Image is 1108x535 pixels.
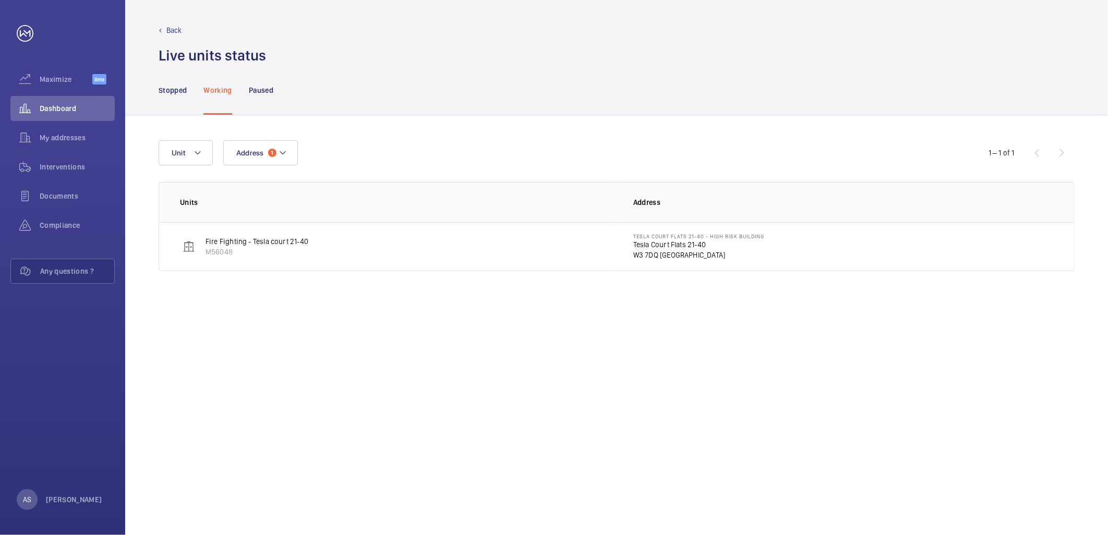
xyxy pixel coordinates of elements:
p: Fire Fighting - Tesla court 21-40 [206,236,308,247]
p: Working [203,85,232,95]
span: Beta [92,74,106,84]
span: Dashboard [40,103,115,114]
span: Address [236,149,264,157]
button: Unit [159,140,213,165]
p: Units [180,197,617,208]
p: W3 7DQ [GEOGRAPHIC_DATA] [633,250,764,260]
span: Unit [172,149,185,157]
p: Stopped [159,85,187,95]
p: Address [633,197,1053,208]
span: Interventions [40,162,115,172]
p: [PERSON_NAME] [46,494,102,505]
p: Back [166,25,182,35]
h1: Live units status [159,46,266,65]
p: M56048 [206,247,308,257]
span: Documents [40,191,115,201]
span: Compliance [40,220,115,230]
p: AS [23,494,31,505]
span: My addresses [40,132,115,143]
span: Any questions ? [40,266,114,276]
p: Tesla Court Flats 21-40 - High Risk Building [633,233,764,239]
img: elevator.svg [183,240,195,253]
span: 1 [268,149,276,157]
button: Address1 [223,140,298,165]
div: 1 – 1 of 1 [989,148,1015,158]
p: Paused [249,85,273,95]
p: Tesla Court Flats 21-40 [633,239,764,250]
span: Maximize [40,74,92,84]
